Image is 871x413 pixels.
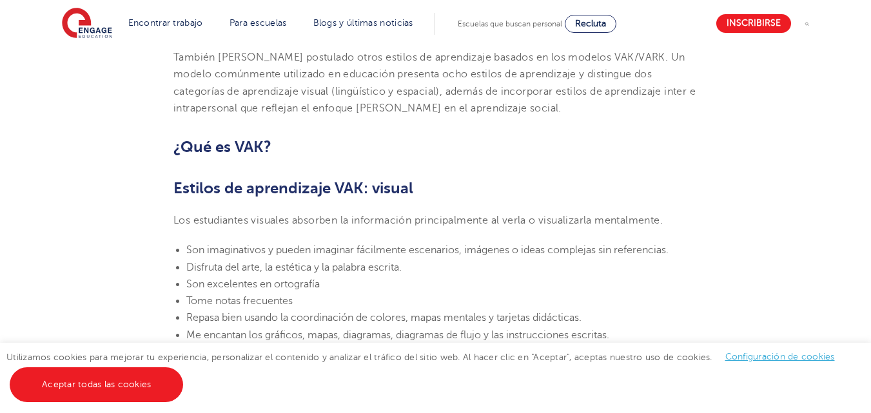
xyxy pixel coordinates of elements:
[716,14,791,33] a: Inscribirse
[186,312,582,323] font: Repasa bien usando la coordinación de colores, mapas mentales y tarjetas didácticas.
[186,329,609,341] font: Me encantan los gráficos, mapas, diagramas, diagramas de flujo y las instrucciones escritas.
[186,295,293,307] font: Tome notas frecuentes
[173,215,663,226] font: Los estudiantes visuales absorben la información principalmente al verla o visualizarla mentalmente.
[565,15,616,33] a: Recluta
[230,18,287,28] a: Para escuelas
[42,379,151,389] font: Aceptar todas las cookies
[173,52,696,114] font: También [PERSON_NAME] postulado otros estilos de aprendizaje basados ​​en los modelos VAK/VARK. U...
[128,18,203,28] a: Encontrar trabajo
[62,8,112,40] img: Educación comprometida
[173,179,413,197] font: Estilos de aprendizaje VAK: visual
[727,19,781,28] font: Inscribirse
[313,18,413,28] a: Blogs y últimas noticias
[575,19,606,28] font: Recluta
[186,244,669,256] font: Son imaginativos y pueden imaginar fácilmente escenarios, imágenes o ideas complejas sin referenc...
[186,262,402,273] font: Disfruta del arte, la estética y la palabra escrita.
[10,367,183,402] a: Aceptar todas las cookies
[6,352,712,362] font: Utilizamos cookies para mejorar tu experiencia, personalizar el contenido y analizar el tráfico d...
[173,138,271,156] font: ¿Qué es VAK?
[725,352,835,361] a: Configuración de cookies
[458,19,562,28] font: Escuelas que buscan personal
[186,278,320,290] font: Son excelentes en ortografía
